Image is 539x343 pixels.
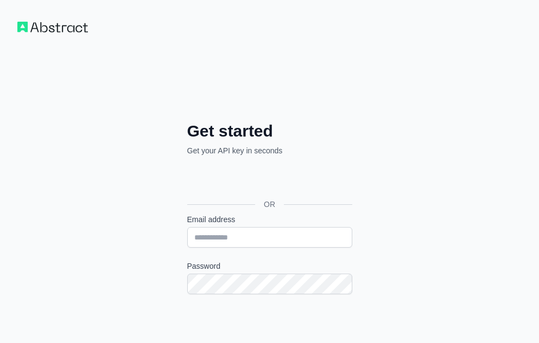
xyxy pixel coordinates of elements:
[187,145,352,156] p: Get your API key in seconds
[17,22,88,33] img: Workflow
[187,121,352,141] h2: Get started
[187,214,352,225] label: Email address
[187,261,352,271] label: Password
[255,199,284,210] span: OR
[182,168,356,192] iframe: Sign in with Google Button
